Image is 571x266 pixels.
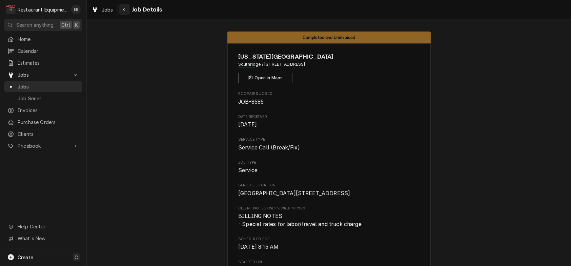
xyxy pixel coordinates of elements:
[18,6,67,13] div: Restaurant Equipment Diagnostics
[18,59,79,66] span: Estimates
[18,47,79,55] span: Calendar
[238,114,420,120] span: Date Received
[4,221,82,232] a: Go to Help Center
[4,117,82,128] a: Purchase Orders
[18,71,69,78] span: Jobs
[238,243,420,251] span: Scheduled For
[6,5,16,14] div: Restaurant Equipment Diagnostics's Avatar
[18,36,79,43] span: Home
[238,189,420,198] span: Service Location
[238,167,258,173] span: Service
[130,5,162,14] span: Job Details
[6,5,16,14] div: R
[89,4,116,15] a: Jobs
[238,212,420,228] span: [object Object]
[238,144,420,152] span: Service Type
[238,98,420,106] span: Roopairs Job ID
[238,237,420,242] span: Scheduled For
[238,237,420,251] div: Scheduled For
[238,166,420,175] span: Job Type
[4,81,82,92] a: Jobs
[4,34,82,45] a: Home
[4,93,82,104] a: Job Series
[238,206,420,228] div: [object Object]
[238,73,292,83] button: Open in Maps
[75,254,78,261] span: C
[61,21,70,28] span: Ctrl
[303,35,355,40] span: Completed and Uninvoiced
[238,213,362,227] span: BILLING NOTES - Special rates for labor/travel and truck charge
[18,235,78,242] span: What's New
[238,160,420,165] span: Job Type
[18,83,79,90] span: Jobs
[4,105,82,116] a: Invoices
[238,244,279,250] span: [DATE] 8:15 AM
[227,32,431,43] div: Status
[266,206,305,210] span: (Only Visible to You)
[102,6,113,13] span: Jobs
[18,95,79,102] span: Job Series
[4,45,82,57] a: Calendar
[238,190,350,197] span: [GEOGRAPHIC_DATA][STREET_ADDRESS]
[4,233,82,244] a: Go to What's New
[18,130,79,138] span: Clients
[238,52,420,83] div: Client Information
[4,57,82,68] a: Estimates
[18,107,79,114] span: Invoices
[18,223,78,230] span: Help Center
[238,121,420,129] span: Date Received
[238,99,264,105] span: JOB-8585
[238,206,420,211] span: Client Notes
[238,260,420,265] span: Started On
[119,4,130,15] button: Navigate back
[238,160,420,175] div: Job Type
[238,137,420,151] div: Service Type
[18,142,69,149] span: Pricebook
[18,254,33,260] span: Create
[238,52,420,61] span: Name
[238,183,420,188] span: Service Location
[238,137,420,142] span: Service Type
[18,119,79,126] span: Purchase Orders
[75,21,78,28] span: K
[238,91,420,97] span: Roopairs Job ID
[16,21,54,28] span: Search anything
[71,5,81,14] div: Emily Bird's Avatar
[238,183,420,197] div: Service Location
[238,144,300,151] span: Service Call (Break/Fix)
[238,91,420,106] div: Roopairs Job ID
[4,19,82,31] button: Search anythingCtrlK
[4,140,82,151] a: Go to Pricebook
[238,61,420,67] span: Address
[71,5,81,14] div: EB
[4,128,82,140] a: Clients
[4,69,82,80] a: Go to Jobs
[238,114,420,129] div: Date Received
[238,121,257,128] span: [DATE]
